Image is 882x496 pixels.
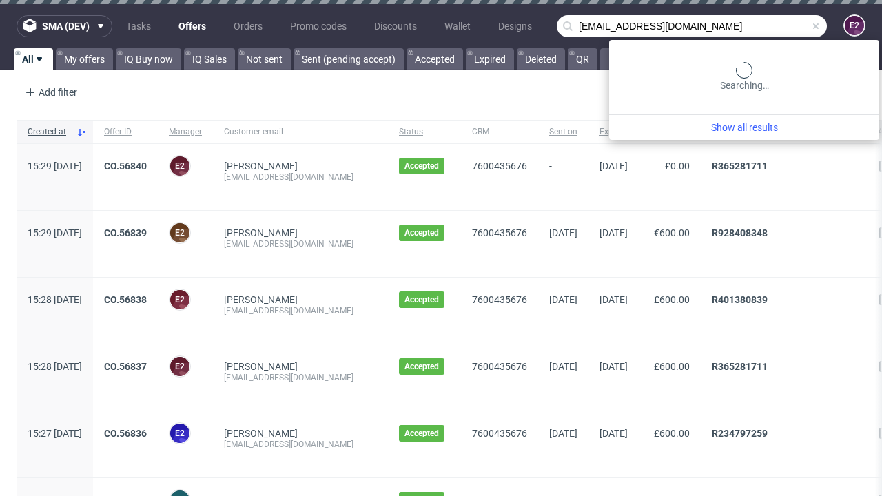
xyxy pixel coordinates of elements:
span: Expires [599,126,628,138]
span: 15:29 [DATE] [28,161,82,172]
a: Orders [225,15,271,37]
span: 15:27 [DATE] [28,428,82,439]
a: Offers [170,15,214,37]
span: [DATE] [549,227,577,238]
span: £600.00 [654,294,690,305]
span: £0.00 [665,161,690,172]
a: CO.56836 [104,428,147,439]
a: My offers [56,48,113,70]
div: Searching… [615,62,874,92]
div: [EMAIL_ADDRESS][DOMAIN_NAME] [224,305,377,316]
figcaption: e2 [170,424,189,443]
span: Offer ID [104,126,147,138]
a: Show all results [615,121,874,134]
div: [EMAIL_ADDRESS][DOMAIN_NAME] [224,172,377,183]
span: 15:28 [DATE] [28,361,82,372]
a: QR [568,48,597,70]
span: [DATE] [599,294,628,305]
a: IQ Buy now [116,48,181,70]
a: 7600435676 [472,294,527,305]
span: [DATE] [599,161,628,172]
a: CO.56839 [104,227,147,238]
span: [DATE] [549,428,577,439]
a: R401380839 [712,294,768,305]
a: R234797259 [712,428,768,439]
a: [PERSON_NAME] [224,227,298,238]
a: 7600435676 [472,428,527,439]
span: 15:28 [DATE] [28,294,82,305]
a: CO.56837 [104,361,147,372]
a: Discounts [366,15,425,37]
a: [PERSON_NAME] [224,294,298,305]
span: Status [399,126,450,138]
span: - [549,161,577,194]
a: Expired [466,48,514,70]
a: 7600435676 [472,227,527,238]
a: [PERSON_NAME] [224,161,298,172]
a: R365281711 [712,161,768,172]
span: CRM [472,126,527,138]
figcaption: e2 [170,156,189,176]
span: £600.00 [654,361,690,372]
a: Accepted [407,48,463,70]
span: Accepted [404,294,439,305]
div: [EMAIL_ADDRESS][DOMAIN_NAME] [224,439,377,450]
figcaption: e2 [170,357,189,376]
a: Users [551,15,592,37]
span: Accepted [404,161,439,172]
span: Created at [28,126,71,138]
figcaption: e2 [170,223,189,242]
figcaption: e2 [845,16,864,35]
a: Deleted [517,48,565,70]
a: Tasks [118,15,159,37]
a: Not sent [238,48,291,70]
a: [PERSON_NAME] [224,428,298,439]
a: Promo codes [282,15,355,37]
span: Sent on [549,126,577,138]
div: [EMAIL_ADDRESS][DOMAIN_NAME] [224,372,377,383]
div: Add filter [19,81,80,103]
a: Wallet [436,15,479,37]
span: £600.00 [654,428,690,439]
span: [DATE] [549,361,577,372]
a: Designs [490,15,540,37]
a: CO.56838 [104,294,147,305]
figcaption: e2 [170,290,189,309]
span: €600.00 [654,227,690,238]
a: Sent (pending accept) [294,48,404,70]
span: [DATE] [599,428,628,439]
span: Customer email [224,126,377,138]
a: All [14,48,53,70]
a: R365281711 [712,361,768,372]
span: Accepted [404,361,439,372]
a: 7600435676 [472,361,527,372]
a: CO.56840 [104,161,147,172]
span: sma (dev) [42,21,90,31]
span: 15:29 [DATE] [28,227,82,238]
span: Accepted [404,428,439,439]
a: R928408348 [712,227,768,238]
span: [DATE] [599,361,628,372]
span: [DATE] [599,227,628,238]
a: IQ Sales [184,48,235,70]
a: 7600435676 [472,161,527,172]
span: [DATE] [549,294,577,305]
span: Accepted [404,227,439,238]
button: sma (dev) [17,15,112,37]
span: Manager [169,126,202,138]
a: [PERSON_NAME] [224,361,298,372]
div: [EMAIL_ADDRESS][DOMAIN_NAME] [224,238,377,249]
